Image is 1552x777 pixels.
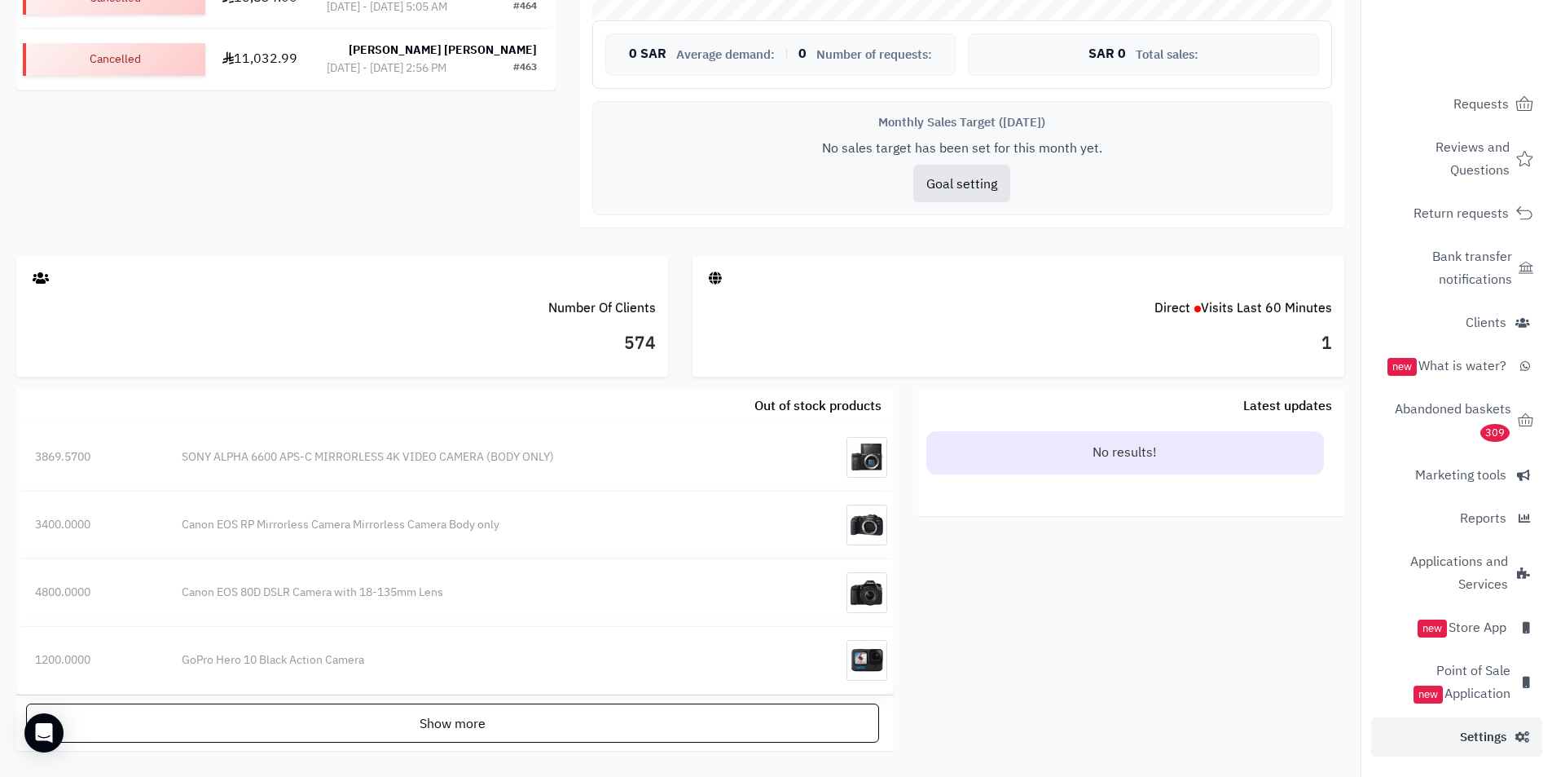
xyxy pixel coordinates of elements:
[1480,424,1510,442] span: 309
[754,396,882,416] font: Out of stock products
[212,29,308,90] td: 11,032.99
[1432,247,1512,289] font: Bank transfer notifications
[1243,396,1332,416] font: Latest updates
[1435,138,1510,180] font: Reviews and Questions
[846,640,887,681] img: GoPro Hero 10 Black Action Camera
[1371,542,1542,604] a: Applications and Services
[822,139,1102,158] font: No sales target has been set for this month yet.
[24,713,64,753] div: Open Intercom Messenger
[798,44,807,64] font: 0
[913,165,1010,201] button: Goal setting
[1371,347,1542,386] a: What is water?new
[1154,298,1190,318] font: direct
[676,46,775,64] font: Average demand:
[1088,47,1126,62] span: 0 SAR
[35,449,144,466] div: 3869.5700
[1436,661,1510,704] font: Point of Sale Application
[1371,608,1542,647] a: Store Appnew
[1371,237,1542,299] a: Bank transfer notifications
[1466,313,1506,333] font: Clients
[90,51,141,68] font: Cancelled
[705,330,1332,358] h3: 1
[1371,303,1542,342] a: Clients
[1371,194,1542,233] a: Return requests
[182,449,790,466] div: SONY ALPHA 6600 APS-C MIRRORLESS 4K VIDEO CAMERA (BODY ONLY)
[1371,390,1542,452] a: Abandoned baskets309
[1415,466,1506,485] font: Marketing tools
[1154,298,1332,318] a: Visits last 60 minutesdirect
[26,704,879,742] a: Show more
[629,44,666,64] font: 0 SAR
[1453,95,1509,114] font: Requests
[35,517,144,533] div: 3400.0000
[1422,620,1442,636] font: new
[35,652,144,669] div: 1200.0000
[1418,356,1506,376] font: What is water?
[182,585,790,601] div: Canon EOS 80D DSLR Camera with 18-135mm Lens
[182,517,790,533] div: Canon EOS RP Mirrorless Camera Mirrorless Camera Body only
[1395,400,1511,419] font: Abandoned baskets
[1201,298,1332,318] font: Visits last 60 minutes
[846,437,887,478] img: SONY ALPHA 6600 APS-C MIRRORLESS 4K VIDEO CAMERA (BODY ONLY)
[349,42,537,59] font: [PERSON_NAME] [PERSON_NAME]
[182,652,790,669] div: GoPro Hero 10 Black Action Camera
[1371,717,1542,757] a: Settings
[420,714,486,734] font: Show more
[846,505,887,545] img: Canon EOS RP Mirrorless Camera Mirrorless Camera Body only
[1418,686,1438,702] font: new
[1371,499,1542,538] a: Reports
[1093,443,1157,462] font: No results!
[1449,618,1506,638] font: Store App
[1371,128,1542,190] a: Reviews and Questions
[1136,46,1198,64] font: Total sales:
[918,423,1344,515] ul: -->
[327,60,446,77] font: [DATE] - [DATE] 2:56 PM
[1410,552,1508,594] font: Applications and Services
[878,113,1045,131] font: Monthly Sales Target ([DATE])
[816,46,932,64] font: Number of requests:
[35,585,144,601] div: 4800.0000
[1414,204,1509,223] font: Return requests
[513,60,537,77] div: #463
[785,48,789,60] span: |
[1371,456,1542,495] a: Marketing tools
[548,298,656,318] a: Number of clients
[1371,651,1542,713] a: Point of Sale Applicationnew
[846,572,887,613] img: Canon EOS 80D DSLR Camera with 18-135mm Lens
[1371,85,1542,124] a: Requests
[1392,359,1412,374] font: new
[1460,509,1506,528] font: Reports
[1460,728,1506,746] font: Settings
[926,174,997,194] font: Goal setting
[29,330,656,358] h3: 574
